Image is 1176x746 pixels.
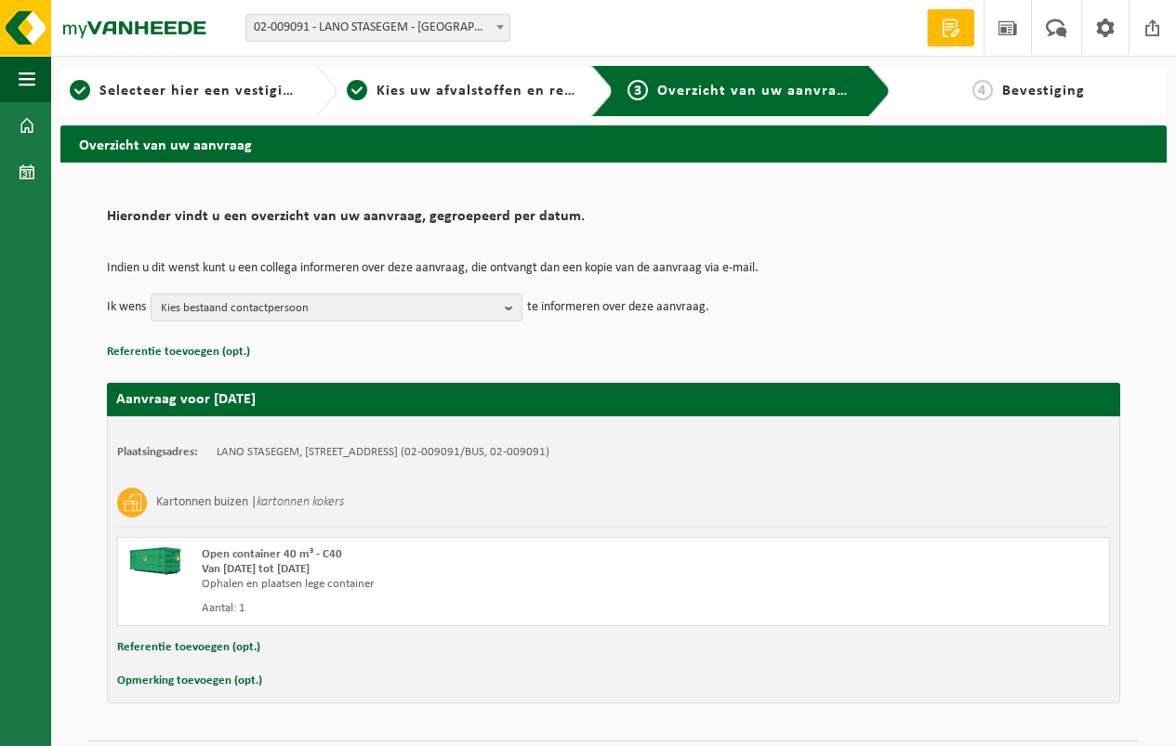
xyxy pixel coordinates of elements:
[117,446,198,458] strong: Plaatsingsadres:
[202,548,342,560] span: Open container 40 m³ - C40
[246,15,509,41] span: 02-009091 - LANO STASEGEM - HARELBEKE
[70,80,90,100] span: 1
[70,80,300,102] a: 1Selecteer hier een vestiging
[377,84,632,98] span: Kies uw afvalstoffen en recipiënten
[657,84,853,98] span: Overzicht van uw aanvraag
[245,14,510,42] span: 02-009091 - LANO STASEGEM - HARELBEKE
[116,392,256,407] strong: Aanvraag voor [DATE]
[107,294,146,321] p: Ik wens
[347,80,367,100] span: 2
[107,209,1120,234] h2: Hieronder vindt u een overzicht van uw aanvraag, gegroepeerd per datum.
[117,635,260,660] button: Referentie toevoegen (opt.)
[628,80,648,100] span: 3
[156,488,344,517] h3: Kartonnen buizen |
[161,294,497,322] span: Kies bestaand contactpersoon
[202,601,688,616] div: Aantal: 1
[107,340,250,364] button: Referentie toevoegen (opt.)
[202,577,688,592] div: Ophalen en plaatsen lege container
[99,84,300,98] span: Selecteer hier een vestiging
[127,547,183,575] img: HK-XC-40-GN-00.png
[217,445,549,460] td: LANO STASEGEM, [STREET_ADDRESS] (02-009091/BUS, 02-009091)
[972,80,993,100] span: 4
[202,563,310,575] strong: Van [DATE] tot [DATE]
[107,262,1120,275] p: Indien u dit wenst kunt u een collega informeren over deze aanvraag, die ontvangt dan een kopie v...
[151,294,522,321] button: Kies bestaand contactpersoon
[347,80,577,102] a: 2Kies uw afvalstoffen en recipiënten
[1002,84,1085,98] span: Bevestiging
[60,125,1167,162] h2: Overzicht van uw aanvraag
[257,495,344,509] i: kartonnen kokers
[117,669,262,693] button: Opmerking toevoegen (opt.)
[527,294,709,321] p: te informeren over deze aanvraag.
